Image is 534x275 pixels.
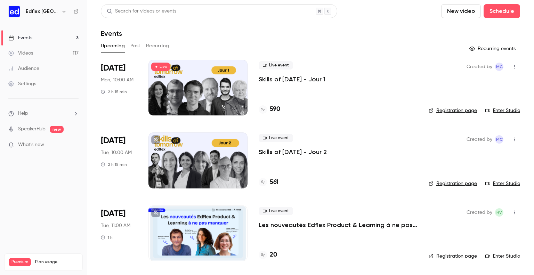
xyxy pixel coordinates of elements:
[259,61,293,70] span: Live event
[8,65,39,72] div: Audience
[496,63,503,71] span: MC
[151,63,170,71] span: Live
[485,253,520,260] a: Enter Studio
[8,110,79,117] li: help-dropdown-opener
[429,180,477,187] a: Registration page
[270,105,280,114] h4: 590
[259,250,277,260] a: 20
[429,253,477,260] a: Registration page
[101,205,137,261] div: Oct 14 Tue, 11:00 AM (Europe/Paris)
[26,8,58,15] h6: Edflex [GEOGRAPHIC_DATA]
[259,178,278,187] a: 561
[101,162,127,167] div: 2 h 15 min
[101,63,126,74] span: [DATE]
[484,4,520,18] button: Schedule
[467,63,492,71] span: Created by
[259,207,293,215] span: Live event
[466,43,520,54] button: Recurring events
[467,208,492,217] span: Created by
[18,141,44,148] span: What's new
[18,126,46,133] a: SpeakerHub
[101,235,113,240] div: 1 h
[50,126,64,133] span: new
[101,29,122,38] h1: Events
[18,110,28,117] span: Help
[270,250,277,260] h4: 20
[496,135,503,144] span: MC
[495,135,503,144] span: Manon Cousin
[496,208,502,217] span: HV
[259,105,280,114] a: 590
[70,142,79,148] iframe: Noticeable Trigger
[101,149,132,156] span: Tue, 10:00 AM
[429,107,477,114] a: Registration page
[467,135,492,144] span: Created by
[259,221,418,229] a: Les nouveautés Edflex Product & Learning à ne pas manquer
[101,40,125,51] button: Upcoming
[259,75,325,83] a: Skills of [DATE] - Jour 1
[101,89,127,95] div: 2 h 15 min
[107,8,176,15] div: Search for videos or events
[8,80,36,87] div: Settings
[8,34,32,41] div: Events
[8,50,33,57] div: Videos
[35,259,78,265] span: Plan usage
[101,208,126,219] span: [DATE]
[101,222,130,229] span: Tue, 11:00 AM
[441,4,481,18] button: New video
[259,148,327,156] a: Skills of [DATE] - Jour 2
[270,178,278,187] h4: 561
[485,180,520,187] a: Enter Studio
[101,132,137,188] div: Sep 23 Tue, 10:00 AM (Europe/Berlin)
[495,208,503,217] span: Hélène VENTURINI
[101,76,133,83] span: Mon, 10:00 AM
[259,134,293,142] span: Live event
[101,135,126,146] span: [DATE]
[495,63,503,71] span: Manon Cousin
[146,40,169,51] button: Recurring
[9,6,20,17] img: Edflex France
[9,258,31,266] span: Premium
[130,40,140,51] button: Past
[101,60,137,115] div: Sep 22 Mon, 10:00 AM (Europe/Berlin)
[485,107,520,114] a: Enter Studio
